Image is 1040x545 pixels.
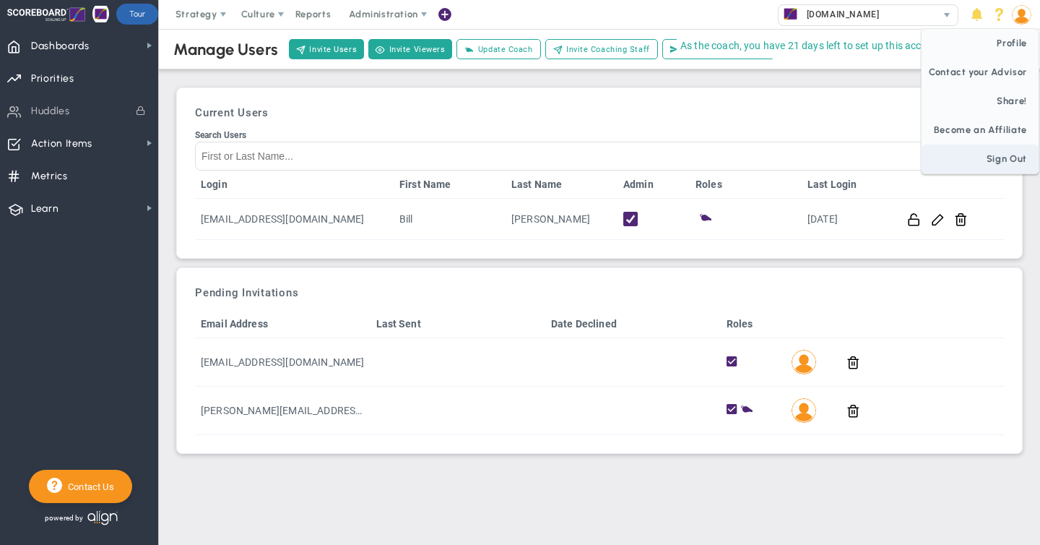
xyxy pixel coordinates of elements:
span: Huddles [31,96,70,126]
span: Update Coach [478,43,533,56]
button: Remove user from company [954,212,968,227]
span: Coach [695,210,713,228]
a: Date Declined [551,318,714,330]
td: [PERSON_NAME][EMAIL_ADDRESS][DOMAIN_NAME] [195,387,370,435]
input: Search Users [195,142,1004,171]
span: [DOMAIN_NAME] [799,5,879,24]
img: 33481.Company.photo [781,5,799,23]
a: Login [201,179,388,190]
a: First Name [399,179,500,190]
a: Admin [623,179,684,190]
button: Update Coach [456,39,540,59]
th: Roles [690,171,802,199]
h3: Pending Invitations [195,286,1004,299]
span: Profile [922,29,1039,58]
span: select [937,5,958,25]
span: Coaching Staff [737,402,754,419]
span: Administrator [727,402,737,419]
td: [DATE] [802,199,892,240]
span: Share! [922,87,1039,116]
button: Reset this password [907,212,921,227]
button: Edit User Info [931,212,945,227]
span: Strategy [175,9,217,20]
span: Contact Us [62,481,114,492]
img: Created by Eugene Terk [792,350,816,374]
span: Culture [241,9,275,20]
h3: Current Users [195,106,1004,119]
button: Invite Users [289,39,364,59]
th: Roles [721,310,786,338]
span: As the coach, you have 21 days left to set up this account. [680,37,945,55]
span: Dashboards [31,31,90,61]
span: Contact your Advisor [922,58,1039,87]
a: Last Name [511,179,612,190]
span: Action Items [31,129,92,159]
span: Administrator [727,354,737,370]
div: Manage Users [173,40,278,59]
a: Last Login [807,179,886,190]
button: Invite Viewers [368,39,452,59]
a: Email Address [201,318,364,330]
img: 6908.Person.photo [1012,5,1031,25]
a: Last Sent [376,318,539,330]
img: Created by Bill Gallagher [792,398,816,423]
button: Delete Invite [846,355,860,370]
td: Bill [394,199,506,240]
div: Powered by Align [29,507,178,529]
span: Learn [31,194,58,224]
span: Sign Out [922,145,1039,173]
span: Become an Affiliate [922,116,1039,145]
span: Metrics [31,161,68,192]
td: [EMAIL_ADDRESS][DOMAIN_NAME] [195,199,394,240]
button: Delete Invite [846,403,860,419]
button: Send All Open Invites [662,39,775,59]
span: Invite Coaching Staff [566,43,650,56]
div: Search Users [195,130,1004,140]
td: [EMAIL_ADDRESS][DOMAIN_NAME] [195,338,370,387]
span: Administration [349,9,417,20]
button: Invite Coaching Staff [545,39,658,59]
td: [PERSON_NAME] [506,199,617,240]
span: Priorities [31,64,74,94]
